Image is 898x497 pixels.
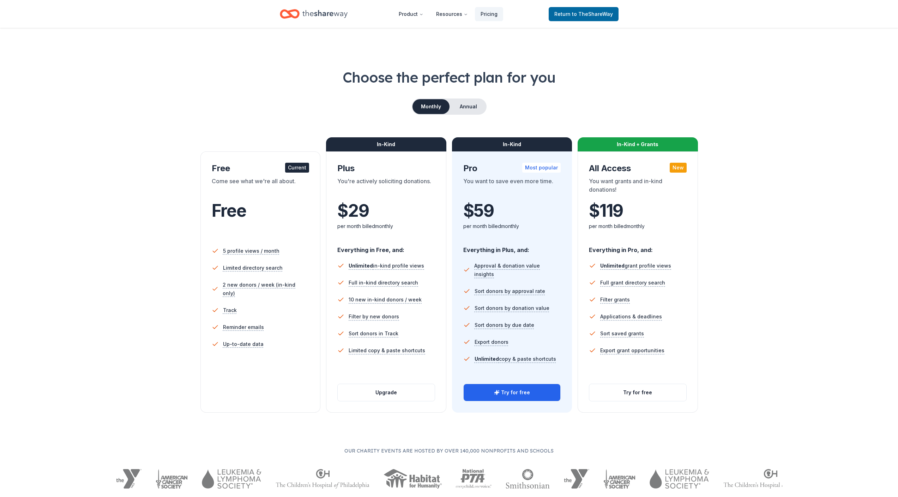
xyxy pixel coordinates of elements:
span: Export donors [475,338,508,346]
img: American Cancer Society [603,469,635,489]
div: You want to save even more time. [463,177,561,197]
div: You're actively soliciting donations. [337,177,435,197]
span: Full in-kind directory search [349,279,418,287]
button: Monthly [412,99,450,114]
a: Home [280,6,348,22]
span: Sort donors by donation value [475,304,549,312]
span: Filter grants [600,295,630,304]
span: to TheShareWay [572,11,613,17]
span: Track [223,306,237,315]
span: copy & paste shortcuts [475,356,556,362]
img: Leukemia & Lymphoma Society [202,469,261,489]
span: Limited copy & paste shortcuts [349,346,425,355]
button: Annual [451,99,486,114]
span: 2 new donors / week (in-kind only) [223,281,309,298]
span: Return [554,10,613,18]
a: Returnto TheShareWay [549,7,619,21]
span: Unlimited [600,263,625,269]
button: Product [393,7,429,21]
span: 10 new in-kind donors / week [349,295,422,304]
img: Leukemia & Lymphoma Society [650,469,709,489]
div: Everything in Free, and: [337,240,435,255]
p: Our charity events are hosted by over 140,000 nonprofits and schools [116,447,782,455]
img: National PTA [456,469,492,489]
nav: Main [393,6,503,22]
button: Try for free [464,384,561,401]
div: Pro [463,163,561,174]
span: Limited directory search [223,264,283,272]
div: Current [285,163,309,173]
span: Up-to-date data [223,340,264,348]
div: You want grants and in-kind donations! [589,177,687,197]
div: In-Kind [452,137,572,151]
span: Sort donors in Track [349,329,398,338]
span: Filter by new donors [349,312,399,321]
div: per month billed monthly [589,222,687,230]
span: in-kind profile views [349,263,424,269]
span: $ 119 [589,201,623,221]
span: Applications & deadlines [600,312,662,321]
img: YMCA [116,469,142,489]
span: $ 29 [337,201,369,221]
img: Smithsonian [506,469,550,489]
span: Approval & donation value insights [474,262,561,279]
span: Sort donors by due date [475,321,534,329]
div: Everything in Plus, and: [463,240,561,255]
div: Come see what we're all about. [212,177,309,197]
div: per month billed monthly [463,222,561,230]
span: grant profile views [600,263,671,269]
div: Free [212,163,309,174]
span: Reminder emails [223,323,264,331]
span: Full grant directory search [600,279,665,287]
span: Sort donors by approval rate [475,287,545,295]
div: per month billed monthly [337,222,435,230]
img: YMCA [564,469,590,489]
button: Upgrade [338,384,435,401]
div: All Access [589,163,687,174]
div: Most popular [522,163,561,173]
img: The Children's Hospital of Philadelphia [276,469,369,489]
span: 5 profile views / month [223,247,279,255]
div: Plus [337,163,435,174]
span: Export grant opportunities [600,346,664,355]
div: New [670,163,687,173]
span: Free [212,200,246,221]
span: Unlimited [349,263,373,269]
a: Pricing [475,7,503,21]
span: Unlimited [475,356,499,362]
span: $ 59 [463,201,494,221]
h1: Choose the perfect plan for you [116,67,782,87]
img: Habitat for Humanity [384,469,442,489]
div: In-Kind [326,137,446,151]
button: Try for free [589,384,686,401]
img: The Children's Hospital of Philadelphia [723,469,817,489]
div: Everything in Pro, and: [589,240,687,255]
button: Resources [430,7,474,21]
span: Sort saved grants [600,329,644,338]
div: In-Kind + Grants [578,137,698,151]
img: American Cancer Society [156,469,188,489]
